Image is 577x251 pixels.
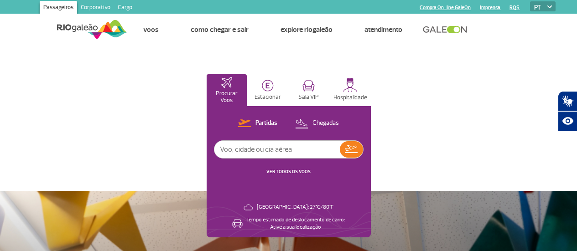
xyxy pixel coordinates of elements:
a: Imprensa [480,5,500,10]
p: Tempo estimado de deslocamento de carro: Ative a sua localização [246,216,345,231]
a: Compra On-line GaleOn [420,5,471,10]
a: Como chegar e sair [191,25,249,34]
p: Procurar Voos [211,90,242,104]
button: Partidas [235,118,280,129]
a: Voos [143,25,159,34]
button: Chegadas [292,118,342,129]
a: Corporativo [77,1,114,15]
p: Estacionar [255,94,281,101]
p: Hospitalidade [333,94,367,101]
button: Abrir recursos assistivos. [558,111,577,131]
img: hospitality.svg [343,78,357,92]
img: vipRoom.svg [302,80,315,92]
button: Procurar Voos [207,74,247,106]
a: VER TODOS OS VOOS [266,169,311,174]
img: airplaneHomeActive.svg [221,77,232,88]
p: [GEOGRAPHIC_DATA]: 27°C/80°F [257,204,333,211]
button: VER TODOS OS VOOS [264,168,313,175]
img: carParkingHome.svg [262,80,274,92]
p: Chegadas [312,119,339,128]
a: Explore RIOgaleão [281,25,333,34]
a: Atendimento [364,25,402,34]
p: Sala VIP [298,94,319,101]
button: Sala VIP [289,74,329,106]
button: Hospitalidade [330,74,371,106]
a: RQS [509,5,520,10]
div: Plugin de acessibilidade da Hand Talk. [558,91,577,131]
button: Abrir tradutor de língua de sinais. [558,91,577,111]
p: Partidas [255,119,277,128]
input: Voo, cidade ou cia aérea [214,141,340,158]
a: Cargo [114,1,136,15]
a: Passageiros [40,1,77,15]
button: Estacionar [248,74,288,106]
